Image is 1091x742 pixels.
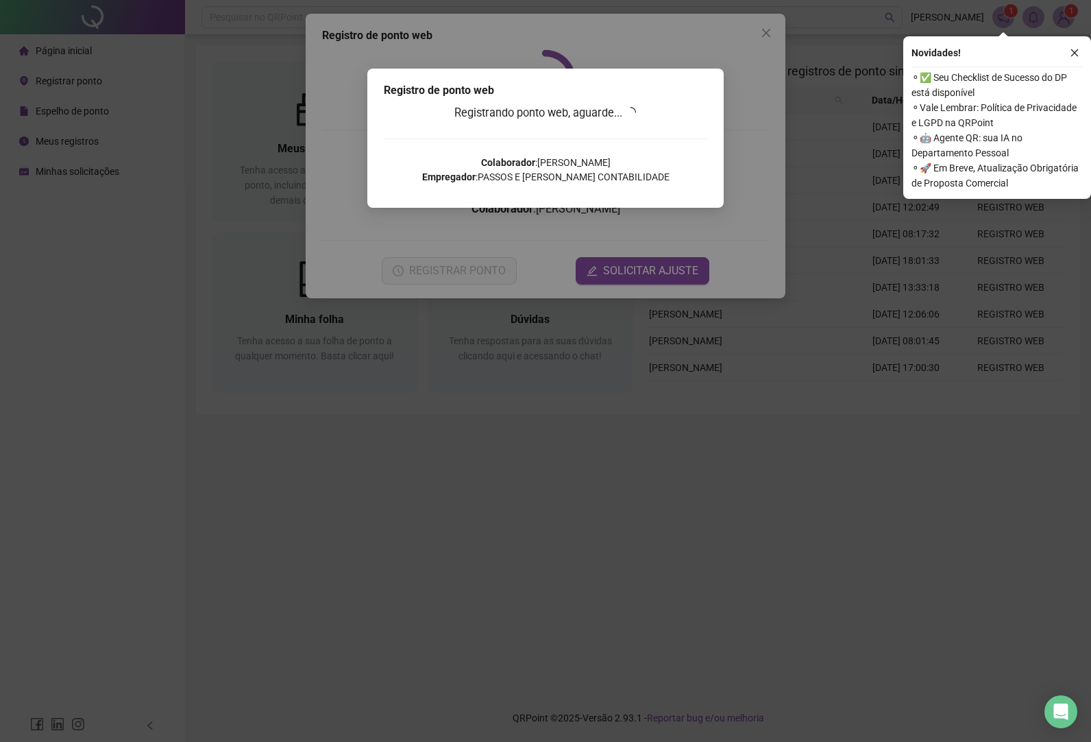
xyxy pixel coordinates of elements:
span: Novidades ! [911,45,961,60]
strong: Colaborador [481,157,535,168]
span: ⚬ Vale Lembrar: Política de Privacidade e LGPD na QRPoint [911,100,1083,130]
div: Open Intercom Messenger [1044,695,1077,728]
strong: Empregador [422,171,476,182]
span: ⚬ ✅ Seu Checklist de Sucesso do DP está disponível [911,70,1083,100]
p: : [PERSON_NAME] : PASSOS E [PERSON_NAME] CONTABILIDADE [384,156,707,184]
span: loading [623,104,639,120]
span: ⚬ 🤖 Agente QR: sua IA no Departamento Pessoal [911,130,1083,160]
span: close [1070,48,1079,58]
div: Registro de ponto web [384,82,707,99]
h3: Registrando ponto web, aguarde... [384,104,707,122]
span: ⚬ 🚀 Em Breve, Atualização Obrigatória de Proposta Comercial [911,160,1083,191]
